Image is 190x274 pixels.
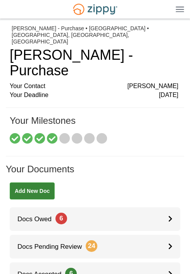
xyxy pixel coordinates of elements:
span: [PERSON_NAME] [127,82,178,91]
h1: [PERSON_NAME] - Purchase [10,47,178,78]
span: 6 [55,213,67,224]
h1: Your Milestones [10,116,178,134]
span: Docs Owed [10,215,67,223]
h1: Your Documents [6,164,184,182]
a: Docs Pending Review24 [10,235,180,258]
div: Your Contact [10,82,178,91]
a: Add New Doc [10,182,55,199]
div: [PERSON_NAME] - Purchase • [GEOGRAPHIC_DATA] • [GEOGRAPHIC_DATA], [GEOGRAPHIC_DATA], [GEOGRAPHIC_... [12,25,178,45]
span: Docs Pending Review [10,243,97,250]
div: Your Deadline [10,91,178,100]
a: Docs Owed6 [10,207,180,231]
img: Mobile Dropdown Menu [176,6,184,12]
span: [DATE] [159,91,178,100]
span: 24 [86,240,97,252]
